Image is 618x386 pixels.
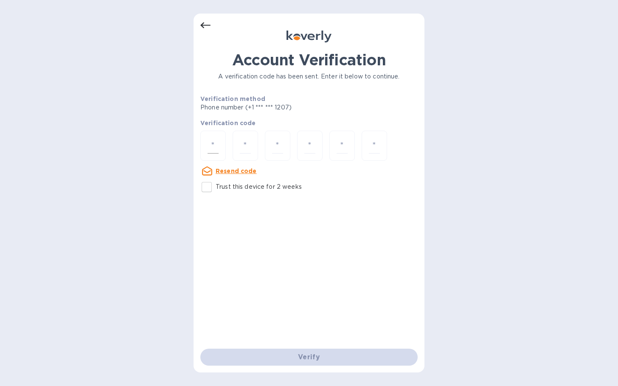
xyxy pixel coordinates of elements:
h1: Account Verification [200,51,418,69]
p: Phone number (+1 *** *** 1207) [200,103,357,112]
p: Trust this device for 2 weeks [216,182,302,191]
u: Resend code [216,168,257,174]
b: Verification method [200,95,265,102]
p: Verification code [200,119,418,127]
p: A verification code has been sent. Enter it below to continue. [200,72,418,81]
